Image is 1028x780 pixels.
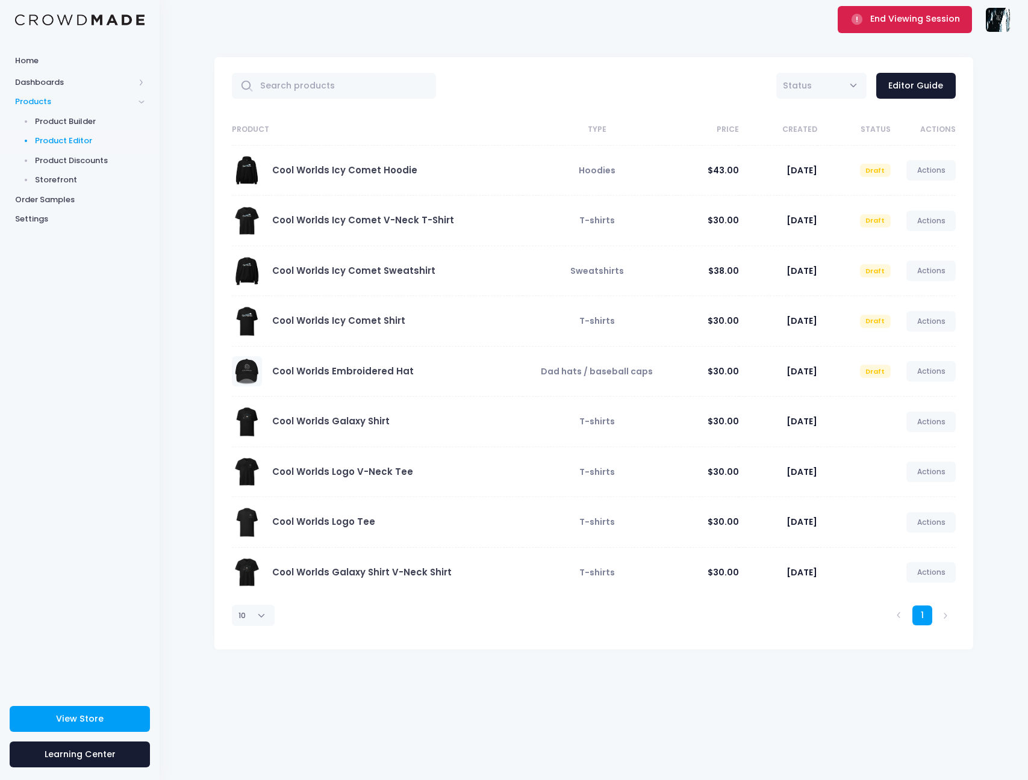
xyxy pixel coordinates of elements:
[906,462,956,482] a: Actions
[579,214,615,226] span: T-shirts
[708,164,739,176] span: $43.00
[838,6,972,32] button: End Viewing Session
[891,114,956,146] th: Actions: activate to sort column ascending
[579,315,615,327] span: T-shirts
[35,174,145,186] span: Storefront
[860,164,891,177] span: Draft
[272,314,405,327] a: Cool Worlds Icy Comet Shirt
[579,516,615,528] span: T-shirts
[523,114,665,146] th: Type: activate to sort column ascending
[986,8,1010,32] img: User
[906,562,956,583] a: Actions
[787,265,817,277] span: [DATE]
[906,261,956,281] a: Actions
[787,164,817,176] span: [DATE]
[15,96,134,108] span: Products
[708,466,739,478] span: $30.00
[579,466,615,478] span: T-shirts
[708,365,739,377] span: $30.00
[10,741,150,767] a: Learning Center
[817,114,891,146] th: Status: activate to sort column ascending
[708,415,739,427] span: $30.00
[272,214,454,226] a: Cool Worlds Icy Comet V-Neck T-Shirt
[272,566,452,578] a: Cool Worlds Galaxy Shirt V-Neck Shirt
[35,155,145,167] span: Product Discounts
[783,79,812,92] span: Status
[10,706,150,732] a: View Store
[906,311,956,332] a: Actions
[272,465,413,478] a: Cool Worlds Logo V-Neck Tee
[272,365,414,377] a: Cool Worlds Embroidered Hat
[787,365,817,377] span: [DATE]
[570,265,624,277] span: Sweatshirts
[787,214,817,226] span: [DATE]
[35,116,145,128] span: Product Builder
[15,76,134,88] span: Dashboards
[35,135,145,147] span: Product Editor
[665,114,739,146] th: Price: activate to sort column ascending
[787,415,817,427] span: [DATE]
[906,160,956,181] a: Actions
[232,73,436,99] input: Search products
[906,211,956,231] a: Actions
[787,566,817,578] span: [DATE]
[232,114,522,146] th: Product: activate to sort column ascending
[787,466,817,478] span: [DATE]
[860,315,891,328] span: Draft
[876,73,956,99] a: Editor Guide
[708,516,739,528] span: $30.00
[272,415,390,427] a: Cool Worlds Galaxy Shirt
[579,566,615,578] span: T-shirts
[776,73,867,99] span: Status
[739,114,817,146] th: Created: activate to sort column ascending
[579,164,615,176] span: Hoodies
[906,361,956,382] a: Actions
[15,55,145,67] span: Home
[708,566,739,578] span: $30.00
[860,264,891,277] span: Draft
[708,214,739,226] span: $30.00
[272,264,435,277] a: Cool Worlds Icy Comet Sweatshirt
[860,365,891,378] span: Draft
[272,515,375,528] a: Cool Worlds Logo Tee
[912,605,932,625] a: 1
[708,265,739,277] span: $38.00
[860,214,891,227] span: Draft
[906,412,956,432] a: Actions
[708,315,739,327] span: $30.00
[15,213,145,225] span: Settings
[45,748,116,760] span: Learning Center
[15,14,145,26] img: Logo
[272,164,417,176] a: Cool Worlds Icy Comet Hoodie
[15,194,145,206] span: Order Samples
[56,713,104,725] span: View Store
[906,512,956,533] a: Actions
[787,516,817,528] span: [DATE]
[870,13,960,25] span: End Viewing Session
[541,365,653,377] span: Dad hats / baseball caps
[787,315,817,327] span: [DATE]
[579,415,615,427] span: T-shirts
